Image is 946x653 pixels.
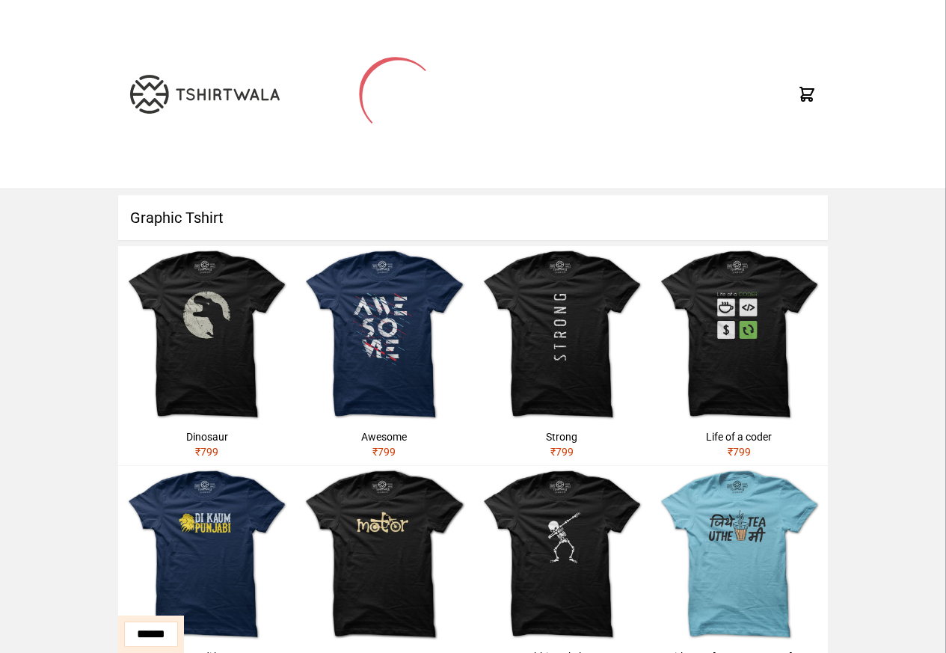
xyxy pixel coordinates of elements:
[372,446,396,458] span: ₹ 799
[118,195,828,240] h1: Graphic Tshirt
[301,429,467,444] div: Awesome
[473,466,651,643] img: skeleton-dabbing.jpg
[118,466,295,643] img: shera-di-kaum-punjabi-1.jpg
[651,246,828,465] a: Life of a coder₹799
[118,246,295,423] img: dinosaur.jpg
[651,466,828,643] img: jithe-tea-uthe-me.jpg
[651,246,828,423] img: life-of-a-coder.jpg
[657,429,822,444] div: Life of a coder
[473,246,651,423] img: strong.jpg
[295,246,473,465] a: Awesome₹799
[479,429,645,444] div: Strong
[195,446,218,458] span: ₹ 799
[124,429,289,444] div: Dinosaur
[295,246,473,423] img: awesome.jpg
[728,446,751,458] span: ₹ 799
[130,75,280,114] img: TW-LOGO-400-104.png
[118,246,295,465] a: Dinosaur₹799
[550,446,574,458] span: ₹ 799
[473,246,651,465] a: Strong₹799
[295,466,473,643] img: motor.jpg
